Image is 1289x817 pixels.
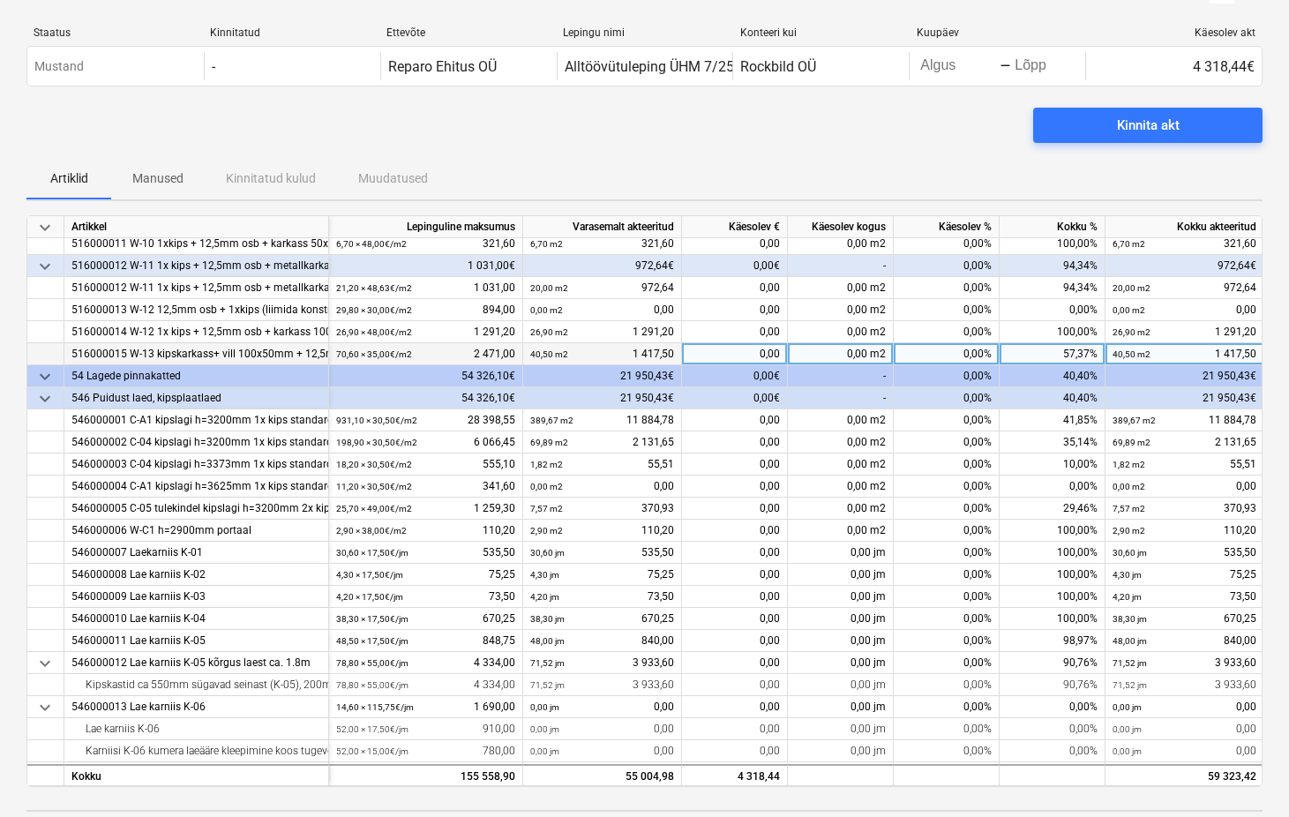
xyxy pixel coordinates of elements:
small: 4,20 jm [1113,592,1142,602]
div: 370,93 [1113,498,1256,520]
div: 0,00 jm [788,586,894,608]
div: 0,00 [682,277,788,299]
div: 546000004 C-A1 kipslagi h=3625mm 1x kips standard [71,476,321,498]
div: 0,00% [894,718,1000,740]
span: keyboard_arrow_down [34,653,56,674]
small: 70,60 × 35,00€ / m2 [336,349,412,359]
div: 54 326,10€ [329,387,523,409]
div: 0,00% [894,277,1000,299]
div: 0,00% [894,365,1000,387]
div: 1 690,00 [336,696,515,718]
div: 10,00% [1000,762,1105,784]
div: 0,00 m2 [788,343,894,365]
div: 100,00% [1000,542,1105,564]
small: 20,00 m2 [1113,283,1150,293]
small: 20,00 m2 [530,283,568,293]
div: 2 131,65 [530,431,674,453]
div: 0,00% [1000,476,1105,498]
div: 100,00% [1000,520,1105,542]
small: 0,00 jm [1113,702,1142,712]
small: 71,52 jm [530,680,565,690]
small: 26,90 m2 [1113,327,1150,337]
div: 0,00% [1000,740,1105,762]
div: 0,00% [894,542,1000,564]
small: 0,00 m2 [530,482,563,491]
small: 2,90 × 38,00€ / m2 [336,526,407,536]
div: 546000010 Lae karniis K-04 [71,608,321,630]
div: 972,64€ [1105,255,1264,277]
div: Artikkel [64,216,329,238]
div: 780,00 [336,740,515,762]
div: 1 291,20 [530,321,674,343]
div: 0,00% [894,321,1000,343]
div: 0,00 [682,431,788,453]
div: 40,40% [1000,387,1105,409]
small: 6,70 m2 [530,239,563,249]
div: 100,00% [1000,586,1105,608]
div: 35,14% [1000,431,1105,453]
div: - [212,58,215,75]
div: 1 031,00 [336,277,515,299]
div: 73,50 [336,586,515,608]
div: 94,34% [1000,277,1105,299]
small: 6,70 m2 [1113,239,1145,249]
div: 94,34% [1000,255,1105,277]
p: Manused [132,169,184,188]
div: 0,00 [682,233,788,255]
div: 59 323,42 [1105,764,1264,786]
div: 110,20 [530,520,674,542]
div: 10,00% [1000,453,1105,476]
div: 73,50 [530,586,674,608]
small: 71,52 jm [1113,658,1147,668]
div: 6 066,45 [336,431,515,453]
div: 0,00 jm [788,674,894,696]
div: Kipskastid ca 550mm sügavad seinast (K-05), 200mm kipskasti seinapaksus, kõrgust laest c.a 1,9 m-... [71,674,321,696]
div: 546000021 Laevalgusti siinide süvendi tegemine [71,762,321,784]
small: 4,20 jm [530,592,559,602]
div: 0,00 [682,630,788,652]
div: Käesolev € [682,216,788,238]
small: 2,90 m2 [1113,526,1145,536]
div: 0,00 [682,476,788,498]
div: 100,00% [1000,564,1105,586]
div: 1 417,50 [530,343,674,365]
div: Alltöövütuleping ÜHM 7/25 Rockbild [565,58,791,75]
div: Käesolev kogus [788,216,894,238]
small: 40,50 m2 [1113,349,1150,359]
span: keyboard_arrow_down [34,366,56,387]
div: 0,00% [894,520,1000,542]
small: 71,52 jm [530,658,565,668]
small: 4,30 × 17,50€ / jm [336,570,403,580]
small: 7,57 m2 [1113,504,1145,513]
div: 0,00 [682,586,788,608]
div: 0,00 [1113,740,1256,762]
small: 6,70 × 48,00€ / m2 [336,239,407,249]
div: 0,00 [682,740,788,762]
div: 73,50 [1113,586,1256,608]
small: 4,30 jm [530,570,559,580]
div: 98,97% [1000,630,1105,652]
div: 535,50 [530,542,674,564]
div: Konteeri kui [740,26,903,39]
div: 11 884,78 [530,409,674,431]
div: 0,00% [894,564,1000,586]
div: 0,00% [894,762,1000,784]
div: 840,00 [530,630,674,652]
div: 0,00 [1113,476,1256,498]
div: 0,00 [682,520,788,542]
div: 0,00% [894,498,1000,520]
div: 0,00 [682,674,788,696]
small: 1,82 m2 [530,460,563,469]
small: 389,67 m2 [530,416,573,425]
div: 546 Puidust laed, kipsplaatlaed [71,387,321,409]
small: 78,80 × 55,00€ / jm [336,658,408,668]
small: 0,00 jm [530,724,559,734]
div: 1 417,50 [1113,343,1256,365]
small: 11,20 × 30,50€ / m2 [336,482,412,491]
small: 26,90 m2 [530,327,568,337]
div: 75,25 [1113,564,1256,586]
input: Lõpp [1011,54,1094,79]
div: 21 950,43€ [523,365,682,387]
small: 14,60 × 115,75€ / jm [336,702,414,712]
small: 0,00 m2 [1113,305,1145,315]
